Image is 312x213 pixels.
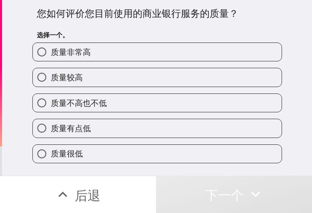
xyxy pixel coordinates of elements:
[51,47,91,57] font: 质量非常高
[37,7,238,19] font: 您如何评价您目前使用的商业银行服务的质量？
[33,145,282,163] button: 质量很低
[51,98,107,108] font: 质量不高也不低
[51,72,83,82] font: 质量较高
[33,68,282,86] button: 质量较高
[156,176,312,213] button: 下一个
[75,187,100,203] font: 后退
[51,123,91,133] font: 质量有点低
[33,94,282,112] button: 质量不高也不低
[33,43,282,61] button: 质量非常高
[33,119,282,137] button: 质量有点低
[37,31,69,39] font: 选择一个。
[205,187,244,203] font: 下一个
[51,148,83,158] font: 质量很低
